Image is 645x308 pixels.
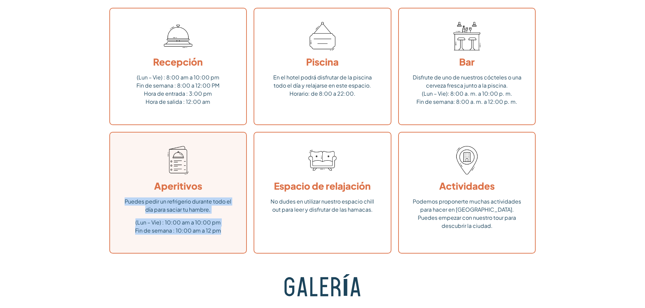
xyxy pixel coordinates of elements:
[274,180,371,192] font: Espacio de relajación
[144,90,212,97] font: Hora de entrada : 3:00 pm
[306,56,339,68] font: Piscina
[416,98,517,105] font: Fin de semana: 8:00 a. m. a 12:00 p. m.
[136,82,219,89] font: Fin de semana : 8:00 a 12:00 PM
[439,180,495,192] font: Actividades
[422,90,512,97] font: (Lun – Vie): 8:00 a. m. a 10:00 p. m.
[154,180,202,192] font: Aperitivos
[413,74,521,89] font: Disfrute de uno de nuestros cócteles o una cerveza fresca junto a la piscina.
[459,56,475,68] font: Bar
[289,90,356,97] font: Horario: de 8:00 a 22:00.
[413,198,521,229] font: Podemos proponerte muchas actividades para hacer en [GEOGRAPHIC_DATA]. Puedes empezar con nuestro...
[271,198,374,213] font: No dudes en utilizar nuestro espacio chill out para leer y disfrutar de las hamacas.
[137,74,219,81] font: (Lun – Vie) : 8:00 am a 10:00 pm
[273,74,372,89] font: En el hotel podrá disfrutar de la piscina todo el día y relajarse en este espacio.
[146,98,210,105] font: Hora de salida : 12:00 am
[125,198,231,213] font: Puedes pedir un refrigerio durante todo el día para saciar tu hambre.
[283,277,362,302] font: GALERÍA
[135,219,221,226] font: (Lun – Vie) : 10:00 am a 10:00 pm
[153,56,203,68] font: Recepción
[135,227,221,234] font: Fin de semana : 10:00 am a 12 pm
